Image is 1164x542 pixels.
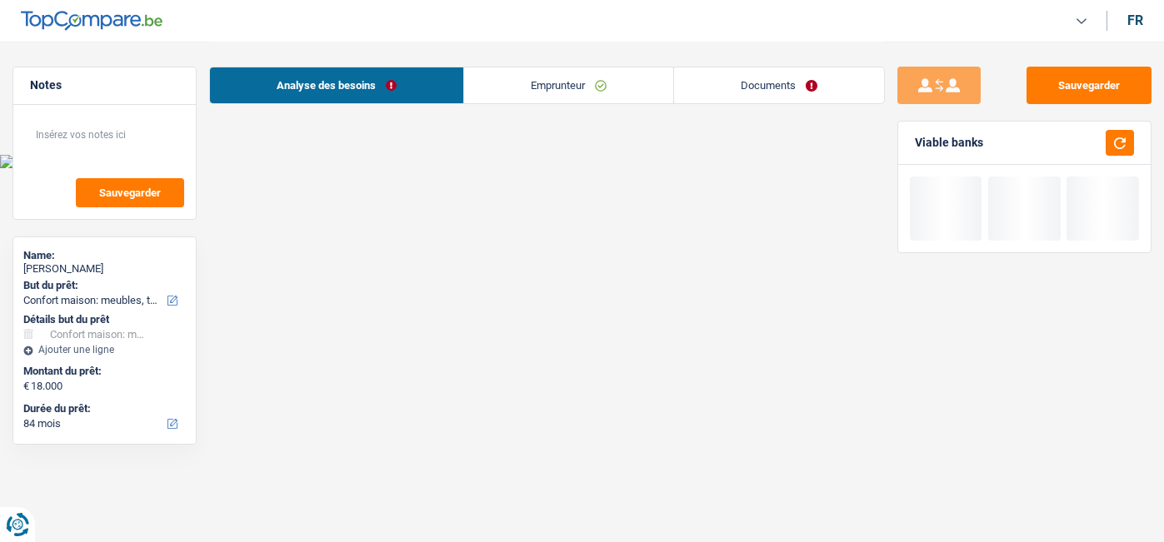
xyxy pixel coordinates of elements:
div: fr [1127,12,1143,28]
label: Durée du prêt: [23,402,182,415]
div: Viable banks [915,136,983,150]
span: Sauvegarder [99,187,161,198]
div: Détails but du prêt [23,313,186,326]
div: Name: [23,249,186,262]
div: [PERSON_NAME] [23,262,186,276]
label: But du prêt: [23,279,182,292]
label: Montant du prêt: [23,365,182,378]
button: Sauvegarder [76,178,184,207]
h5: Notes [30,78,179,92]
a: Emprunteur [464,67,673,103]
a: Analyse des besoins [210,67,463,103]
span: € [23,380,29,393]
button: Sauvegarder [1027,67,1152,104]
a: Documents [674,67,884,103]
div: Ajouter une ligne [23,344,186,356]
img: TopCompare Logo [21,11,162,31]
